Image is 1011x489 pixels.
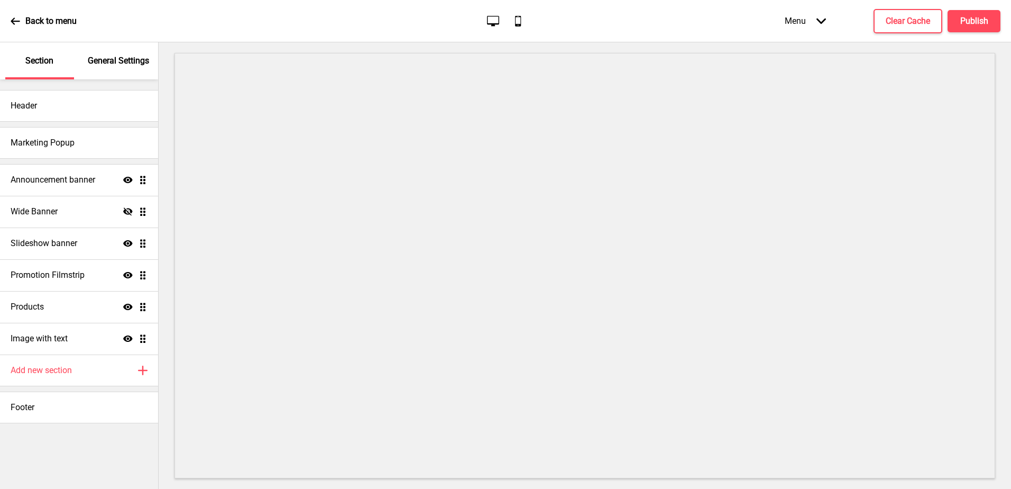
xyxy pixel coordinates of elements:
[11,269,85,281] h4: Promotion Filmstrip
[774,5,837,37] div: Menu
[11,174,95,186] h4: Announcement banner
[874,9,942,33] button: Clear Cache
[88,55,149,67] p: General Settings
[11,7,77,35] a: Back to menu
[11,206,58,218] h4: Wide Banner
[11,402,34,413] h4: Footer
[11,238,77,249] h4: Slideshow banner
[948,10,1000,32] button: Publish
[11,137,75,149] h4: Marketing Popup
[886,15,930,27] h4: Clear Cache
[25,15,77,27] p: Back to menu
[11,301,44,313] h4: Products
[25,55,53,67] p: Section
[960,15,988,27] h4: Publish
[11,100,37,112] h4: Header
[11,365,72,376] h4: Add new section
[11,333,68,345] h4: Image with text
